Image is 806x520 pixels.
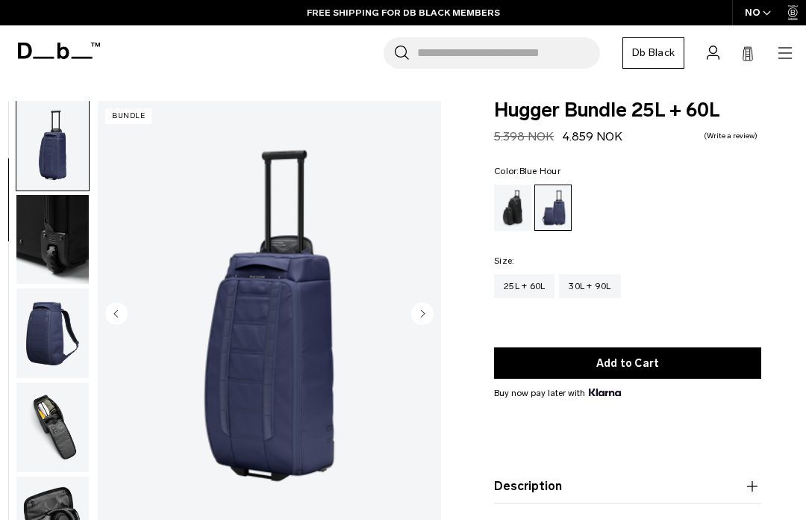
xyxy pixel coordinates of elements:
a: Blue Hour [534,185,572,231]
button: Next slide [411,303,434,328]
a: 30L + 90L [559,274,620,298]
a: 25L + 60L [494,274,554,298]
span: Hugger Bundle 25L + 60L [494,101,761,120]
button: Previous slide [105,303,128,328]
button: Description [494,477,761,495]
button: Hugger 25L + 60L Blue Hour [16,194,90,285]
button: Hugger 25L + 60L Blue Hour [16,100,90,191]
span: Blue Hour [519,166,560,176]
button: Hugger 25L + 60L Blue Hour [16,288,90,379]
legend: Size: [494,256,514,265]
button: Hugger 25L + 60L Blue Hour [16,382,90,473]
a: Db Black [622,37,684,69]
a: Write a review [704,132,757,140]
img: Hugger 25L + 60L Blue Hour [16,288,89,378]
button: Add to Cart [494,347,761,379]
img: Hugger 25L + 60L Blue Hour [16,101,89,191]
s: 5.398 NOK [494,129,554,143]
span: Buy now pay later with [494,386,621,400]
legend: Color: [494,167,560,176]
img: Hugger 25L + 60L Blue Hour [16,383,89,472]
a: FREE SHIPPING FOR DB BLACK MEMBERS [307,6,500,19]
img: {"height" => 20, "alt" => "Klarna"} [589,389,621,396]
img: Hugger 25L + 60L Blue Hour [16,195,89,285]
p: Bundle [105,108,151,124]
a: Black Out [494,185,531,231]
span: 4.859 NOK [563,129,622,143]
